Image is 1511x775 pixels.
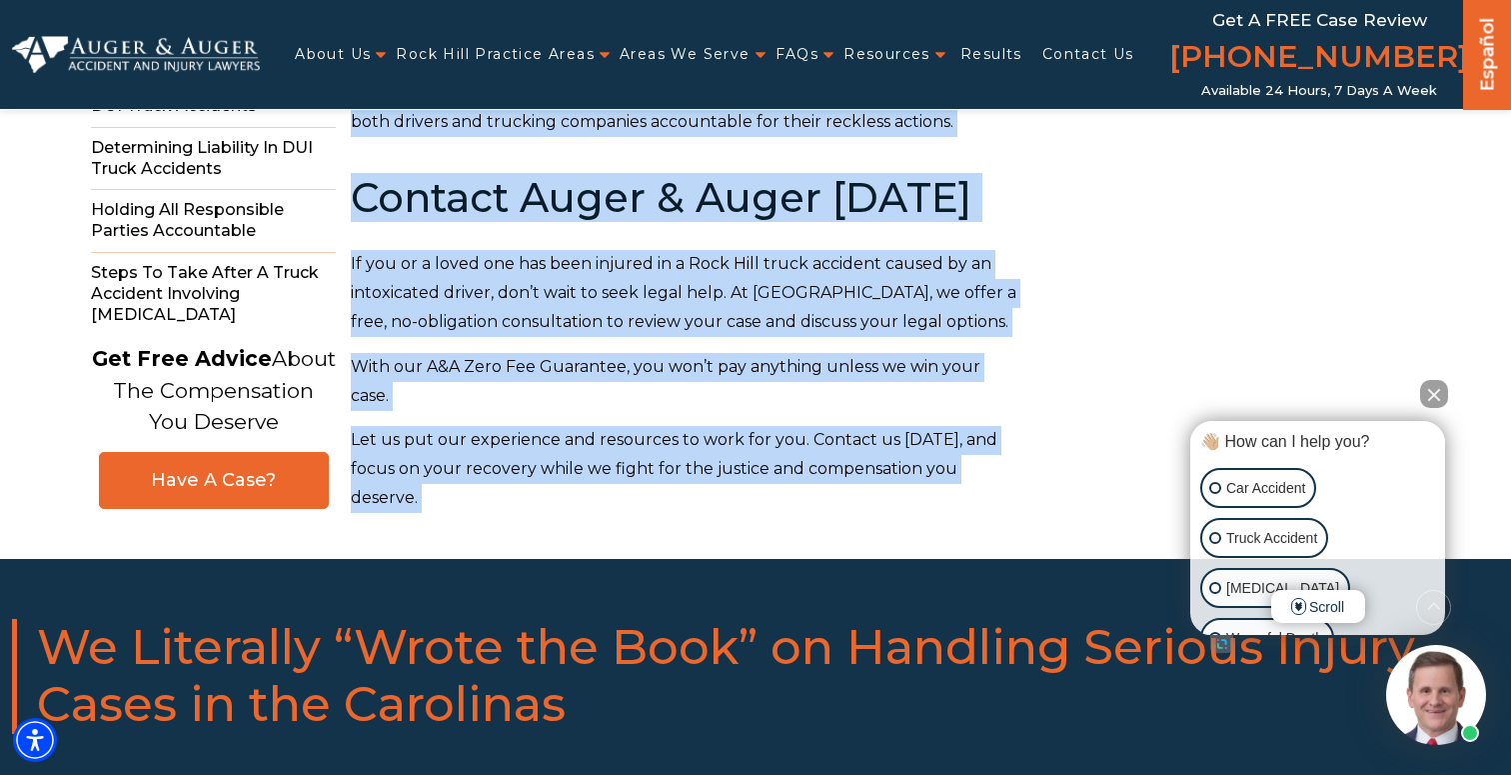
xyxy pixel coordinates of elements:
[1212,10,1427,30] span: Get a FREE Case Review
[351,25,1003,130] span: At Auger & Auger, we have over 30 years of experience handling truck accident cases, including th...
[960,34,1022,75] a: Results
[351,254,1016,331] span: If you or a loved one has been injured in a Rock Hill truck accident caused by an intoxicated dri...
[1420,380,1448,408] button: Close Intaker Chat Widget
[91,253,336,335] span: Steps to Take After a Truck Accident Involving [MEDICAL_DATA]
[92,346,272,371] strong: Get Free Advice
[1386,645,1486,745] img: Intaker widget Avatar
[1195,431,1440,453] div: 👋🏼 How can I help you?
[1271,590,1365,623] span: Scroll
[12,36,260,74] img: Auger & Auger Accident and Injury Lawyers Logo
[1169,35,1469,83] a: [PHONE_NUMBER]
[1226,626,1323,651] p: Wrongful Death
[37,619,1499,677] span: We Literally “Wrote the Book” on Handling Serious Injury
[37,676,1499,734] span: Cases in the Carolinas
[1210,635,1233,653] a: Open intaker chat
[91,190,336,253] span: Holding All Responsible Parties Accountable
[13,718,57,762] div: Accessibility Menu
[1226,526,1317,551] p: Truck Accident
[351,176,1021,220] h2: Contact Auger & Auger [DATE]
[775,34,819,75] a: FAQs
[1226,476,1305,501] p: Car Accident
[295,34,371,75] a: About Us
[120,469,308,492] span: Have A Case?
[99,452,329,509] a: Have A Case?
[1201,83,1437,99] span: Available 24 Hours, 7 Days a Week
[351,357,980,405] span: With our A&A Zero Fee Guarantee, you won’t pay anything unless we win your case.
[396,34,595,75] a: Rock Hill Practice Areas
[91,128,336,191] span: Determining Liability in DUI Truck Accidents
[92,343,336,438] p: About The Compensation You Deserve
[1226,576,1339,601] p: [MEDICAL_DATA]
[620,34,751,75] a: Areas We Serve
[351,430,997,507] span: Let us put our experience and resources to work for you. Contact us [DATE], and focus on your rec...
[1042,34,1134,75] a: Contact Us
[843,34,930,75] a: Resources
